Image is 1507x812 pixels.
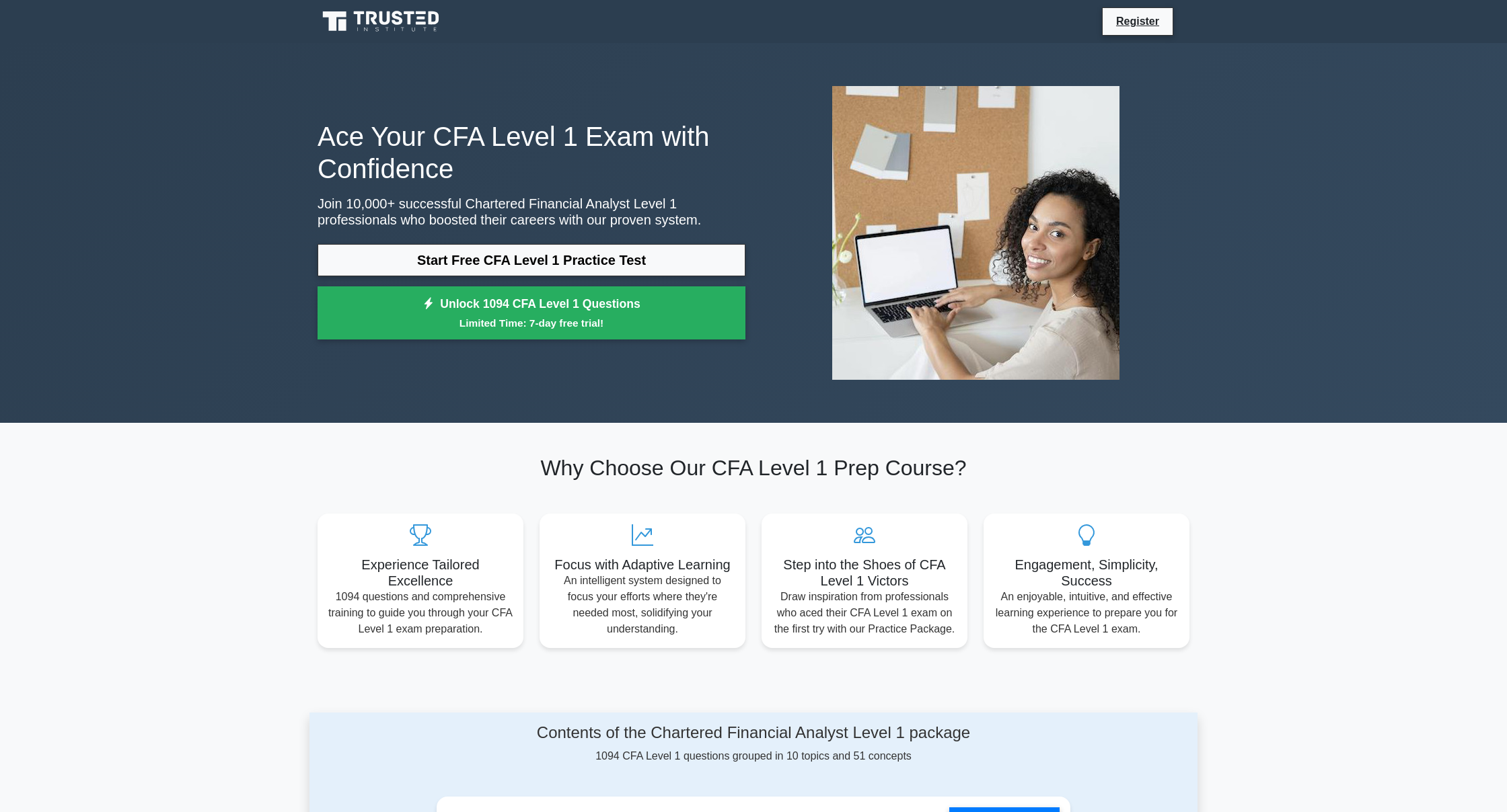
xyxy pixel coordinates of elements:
a: Unlock 1094 CFA Level 1 QuestionsLimited Time: 7-day free trial! [318,286,745,340]
div: 1094 CFA Level 1 questions grouped in 10 topics and 51 concepts [437,723,1070,764]
h4: Contents of the Chartered Financial Analyst Level 1 package [437,723,1070,743]
p: Draw inspiration from professionals who aced their CFA Level 1 exam on the first try with our Pra... [772,589,957,637]
h1: Ace Your CFA Level 1 Exam with Confidence [318,120,745,185]
p: An intelligent system designed to focus your efforts where they're needed most, solidifying your ... [550,573,735,637]
h5: Step into the Shoes of CFA Level 1 Victors [772,557,957,589]
h5: Experience Tailored Excellence [328,557,513,589]
p: Join 10,000+ successful Chartered Financial Analyst Level 1 professionals who boosted their caree... [318,196,745,228]
h2: Why Choose Our CFA Level 1 Prep Course? [318,455,1189,481]
h5: Focus with Adaptive Learning [550,557,735,573]
small: Limited Time: 7-day free trial! [334,315,729,331]
a: Register [1108,13,1167,30]
p: An enjoyable, intuitive, and effective learning experience to prepare you for the CFA Level 1 exam. [994,589,1179,637]
a: Start Free CFA Level 1 Practice Test [318,244,745,276]
h5: Engagement, Simplicity, Success [994,557,1179,589]
p: 1094 questions and comprehensive training to guide you through your CFA Level 1 exam preparation. [328,589,513,637]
